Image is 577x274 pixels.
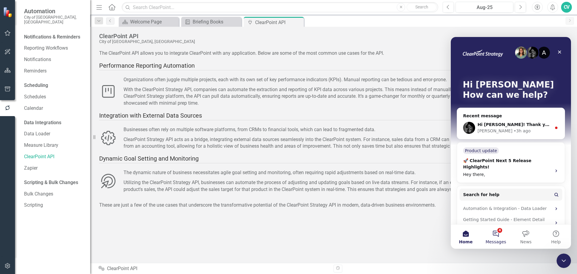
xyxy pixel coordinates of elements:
[124,136,568,150] div: ClearPoint Strategy API acts as a bridge, integrating external data sources seamlessly into the C...
[99,39,565,44] div: City of [GEOGRAPHIC_DATA], [GEOGRAPHIC_DATA]
[124,179,568,193] div: Utilizing the ClearPoint Strategy API, businesses can automate the process of adjusting and updat...
[100,203,110,207] span: Help
[12,180,101,192] div: Getting Started Guide - Element Detail Pages
[12,121,97,133] div: 🚀 ClearPoint Next 5 Release Highlights!
[561,2,572,13] button: CV
[24,165,84,172] a: Zapier
[12,134,97,141] div: Hey there,
[24,153,84,160] a: ClearPoint API
[120,18,177,26] a: Welcome Page
[24,68,84,75] a: Reminders
[24,94,84,100] a: Schedules
[557,254,571,268] iframe: Intercom live chat
[30,188,60,212] button: Messages
[69,203,81,207] span: News
[255,19,302,26] div: ClearPoint API
[183,18,240,26] a: Briefing Books
[24,131,84,137] a: Data Loader
[12,110,48,117] div: Product update
[24,179,78,186] div: Scripting & Bulk Changes
[24,105,84,112] a: Calendar
[63,91,80,97] div: • 3h ago
[24,15,84,25] small: City of [GEOGRAPHIC_DATA], [GEOGRAPHIC_DATA]
[90,188,120,212] button: Help
[99,202,568,209] div: These are just a few of the use cases that underscore the transformative potential of the ClearPo...
[60,188,90,212] button: News
[130,18,177,26] div: Welcome Page
[8,203,22,207] span: Home
[451,37,571,249] iframe: Intercom live chat
[9,152,111,164] button: Search for help
[24,34,80,41] div: Notifications & Reminders
[124,76,568,83] div: Organizations often juggle multiple projects, each with its own set of key performance indicators...
[24,8,84,15] span: Automation
[124,126,568,133] div: Businesses often rely on multiple software platforms, from CRMs to financial tools, which can lea...
[24,56,84,63] a: Notifications
[24,142,84,149] a: Measure Library
[407,3,437,11] button: Search
[24,119,61,126] div: Data Integrations
[12,168,101,175] div: Automation & Integration - Data Loader
[458,4,511,11] div: Aug-25
[124,86,568,107] div: With the ClearPoint Strategy API, companies can automate the extraction and reporting of KPI data...
[124,169,568,176] div: The dynamic nature of business necessitates agile goal setting and monitoring, often requiring ra...
[122,2,438,13] input: Search ClearPoint...
[9,166,111,177] div: Automation & Integration - Data Loader
[99,33,565,39] div: ClearPoint API
[99,50,568,57] div: The ClearPoint API allows you to integrate ClearPoint with any application. Below are some of the...
[9,177,111,195] div: Getting Started Guide - Element Detail Pages
[6,105,114,146] div: Product update🚀 ClearPoint Next 5 Release Highlights!Hey there,
[35,203,56,207] span: Messages
[27,91,62,97] div: [PERSON_NAME]
[3,7,14,17] img: ClearPoint Strategy
[99,61,568,70] div: Performance Reporting Automation
[24,191,84,198] a: Bulk Changes
[415,5,428,9] span: Search
[24,45,84,52] a: Reporting Workflows
[103,10,114,20] div: Close
[99,154,568,163] div: Dynamic Goal Setting and Monitoring
[24,82,48,89] div: Scheduling
[99,265,329,272] div: ClearPoint API
[193,18,240,26] div: Briefing Books
[99,111,568,120] div: Integration with External Data Sources
[12,155,49,161] span: Search for help
[24,202,84,209] a: Scripting
[456,2,513,13] button: Aug-25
